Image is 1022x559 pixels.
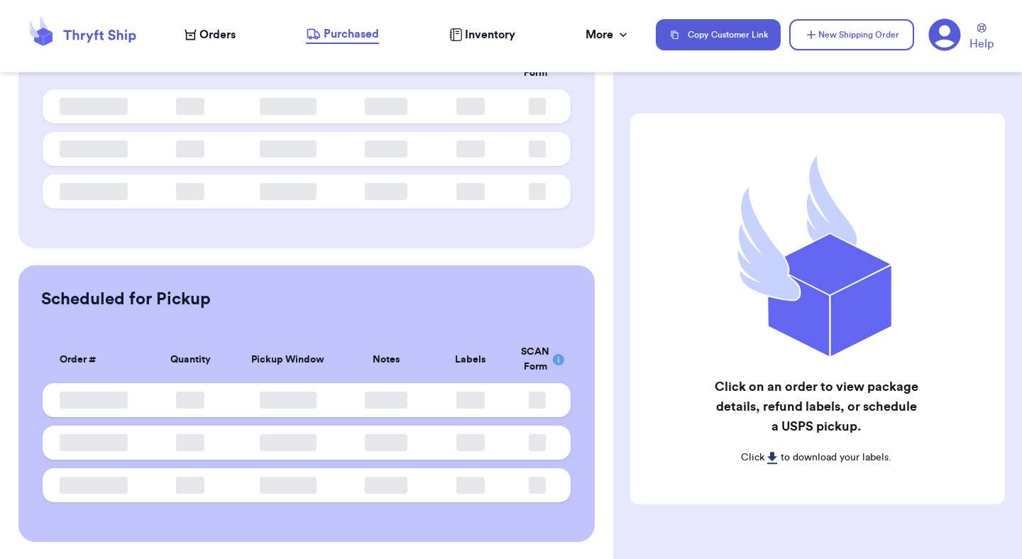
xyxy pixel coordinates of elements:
[185,26,236,43] a: Orders
[521,345,554,375] div: SCAN Form
[449,26,515,43] a: Inventory
[586,26,630,43] div: More
[711,450,921,465] p: Click to download your labels.
[41,288,211,311] h2: Scheduled for Pickup
[324,26,379,43] span: Purchased
[344,336,428,383] th: Notes
[233,336,344,383] th: Pickup Window
[969,23,994,52] a: Help
[789,19,914,50] button: New Shipping Order
[711,377,921,436] h2: Click on an order to view package details, refund labels, or schedule a USPS pickup.
[969,35,994,52] span: Help
[43,336,148,383] th: Order #
[148,336,233,383] th: Quantity
[428,336,512,383] th: Labels
[306,26,379,44] a: Purchased
[199,26,236,43] span: Orders
[656,19,781,50] button: Copy Customer Link
[465,26,515,43] span: Inventory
